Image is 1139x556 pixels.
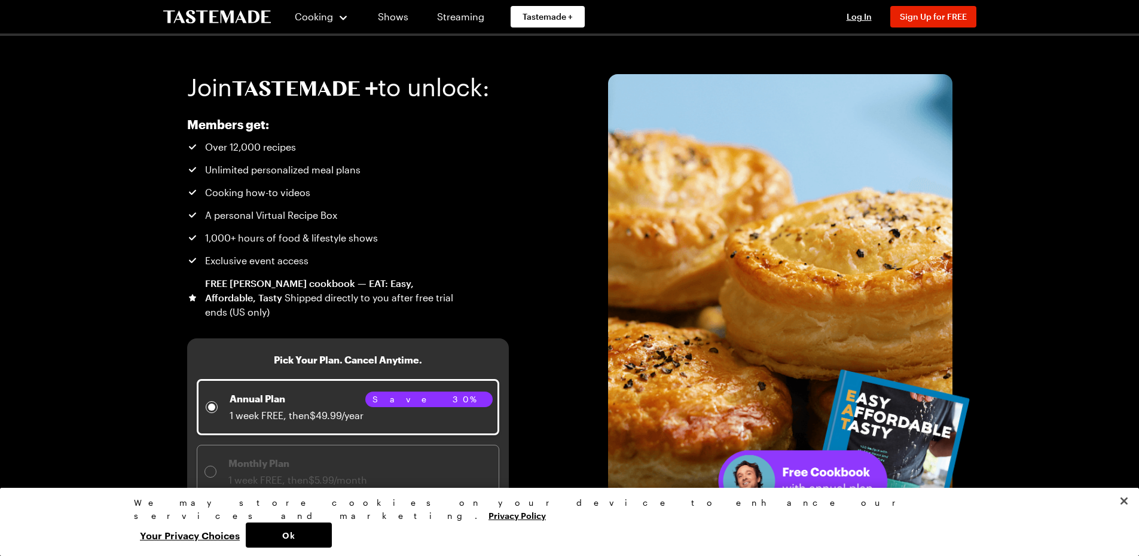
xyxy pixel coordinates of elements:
[900,11,967,22] span: Sign Up for FREE
[205,276,455,319] div: FREE [PERSON_NAME] cookbook — EAT: Easy, Affordable, Tasty
[205,292,453,317] span: Shipped directly to you after free trial ends (US only)
[1111,488,1137,514] button: Close
[274,353,422,367] h3: Pick Your Plan. Cancel Anytime.
[187,117,455,132] h2: Members get:
[511,6,585,28] a: Tastemade +
[187,74,490,100] h1: Join to unlock:
[228,456,367,471] p: Monthly Plan
[372,393,485,406] span: Save 30%
[205,208,337,222] span: A personal Virtual Recipe Box
[187,140,455,319] ul: Tastemade+ Annual subscription benefits
[205,140,296,154] span: Over 12,000 recipes
[228,474,367,485] span: 1 week FREE, then $5.99/month
[205,231,378,245] span: 1,000+ hours of food & lifestyle shows
[890,6,976,28] button: Sign Up for FREE
[523,11,573,23] span: Tastemade +
[835,11,883,23] button: Log In
[134,496,995,523] div: We may store cookies on your device to enhance our services and marketing.
[205,185,310,200] span: Cooking how-to videos
[847,11,872,22] span: Log In
[230,392,364,406] p: Annual Plan
[295,2,349,31] button: Cooking
[205,253,309,268] span: Exclusive event access
[295,11,333,22] span: Cooking
[134,496,995,548] div: Privacy
[205,163,361,177] span: Unlimited personalized meal plans
[488,509,546,521] a: More information about your privacy, opens in a new tab
[230,410,364,421] span: 1 week FREE, then $49.99/year
[163,10,271,24] a: To Tastemade Home Page
[246,523,332,548] button: Ok
[134,523,246,548] button: Your Privacy Choices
